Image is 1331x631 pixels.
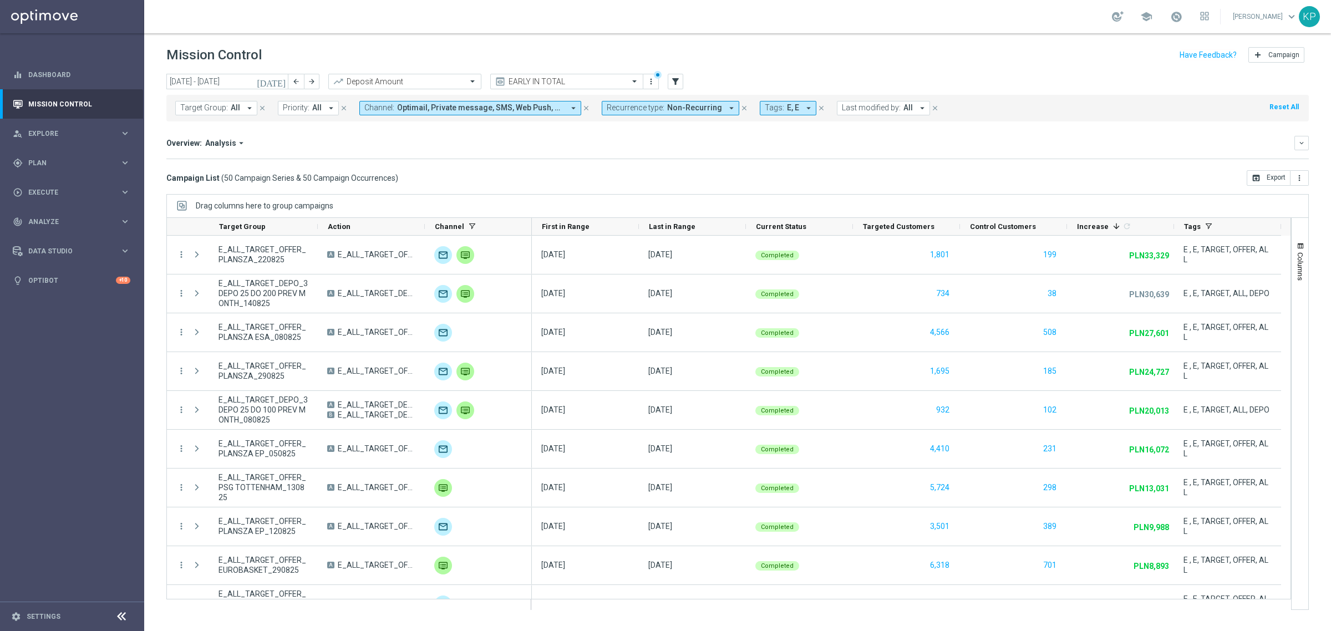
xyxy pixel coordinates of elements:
colored-tag: Completed [755,405,799,415]
button: 734 [935,287,951,301]
span: Tags: [765,103,784,113]
button: keyboard_arrow_down [1294,136,1309,150]
button: 4,410 [929,442,951,456]
div: 13 Aug 2025, Wednesday [648,482,672,492]
span: A [327,523,334,530]
button: close [930,102,940,114]
button: more_vert [176,327,186,337]
button: 38 [1046,287,1058,301]
button: 1,695 [929,364,951,378]
colored-tag: Completed [755,521,799,532]
i: arrow_drop_down [727,103,736,113]
div: Plan [13,158,120,168]
button: add Campaign [1248,47,1304,63]
span: Non-Recurring [667,103,722,113]
p: PLN27,601 [1129,328,1169,338]
span: E_ALL_TARGET_DEPO_3DEPO 25 DO 200 PREV MONTH_140825 [338,288,415,298]
img: Optimail [434,285,452,303]
div: Explore [13,129,120,139]
div: 30 Aug 2025, Saturday [648,560,672,570]
button: Last modified by: All arrow_drop_down [837,101,930,115]
span: school [1140,11,1152,23]
span: E_ALL_TARGET_OFFER_PLANSZA EP_120825 [219,516,308,536]
span: All [312,103,322,113]
p: PLN30,639 [1129,289,1169,299]
i: more_vert [176,250,186,259]
div: 22 Aug 2025, Friday [541,250,565,259]
span: E_ALL_TARGET_OFFER_PLANSZA_290825 - zrobione [338,366,415,376]
span: E , E, TARGET, OFFER, ALL [1183,477,1272,497]
span: Tags [1184,222,1201,231]
p: PLN24,727 [1129,367,1169,377]
img: Private message [456,285,474,303]
i: track_changes [13,217,23,227]
h3: Campaign List [166,173,398,183]
div: KP [1299,6,1320,27]
div: Optimail [434,596,452,613]
button: 199 [1042,248,1058,262]
span: E , E, TARGET, OFFER, ALL [1183,322,1272,342]
i: settings [11,612,21,622]
div: Data Studio keyboard_arrow_right [12,247,131,256]
button: Priority: All arrow_drop_down [278,101,339,115]
i: more_vert [176,482,186,492]
i: keyboard_arrow_right [120,246,130,256]
i: arrow_drop_down [917,103,927,113]
button: Target Group: All arrow_drop_down [175,101,257,115]
i: person_search [13,129,23,139]
div: 14 Aug 2025, Thursday [648,288,672,298]
i: filter_alt [670,77,680,86]
button: 5,724 [929,481,951,495]
button: Reset All [1268,101,1300,113]
button: Channel: Optimail, Private message, SMS, Web Push, XtremePush arrow_drop_down [359,101,581,115]
div: +10 [116,277,130,284]
i: close [817,104,825,112]
span: B [327,411,334,418]
span: E_ALL_TARGET_DEPO_3DEPO 25 DO 100 PREV MONTH A_080825 [338,400,415,410]
h3: Overview: [166,138,202,148]
div: 22 Aug 2025, Friday [648,250,672,259]
div: 08 Aug 2025, Friday [541,327,565,337]
img: Optimail [434,518,452,536]
colored-tag: Completed [755,250,799,260]
span: A [327,329,334,335]
input: Have Feedback? [1180,51,1237,59]
button: 932 [935,403,951,417]
span: E_ALL_TARGET_OFFER_PLANSZA ESA_080825 [219,322,308,342]
button: [DATE] [255,74,288,90]
button: close [739,102,749,114]
div: 05 Aug 2025, Tuesday [648,444,672,454]
a: Mission Control [28,89,130,119]
p: PLN9,988 [1134,522,1169,532]
div: Private message [434,479,452,497]
div: Row Groups [196,201,333,210]
span: E, E [787,103,799,113]
span: E_ALL_TARGET_OFFER_PSG TOTTENHAM_130825 [219,472,308,502]
i: arrow_drop_down [568,103,578,113]
button: 1,801 [929,248,951,262]
div: Optibot [13,266,130,295]
img: Optimail [434,246,452,264]
span: E , E, TARGET, ALL, DEPO [1183,288,1269,298]
i: open_in_browser [1252,174,1261,182]
span: Completed [761,485,794,492]
a: [PERSON_NAME]keyboard_arrow_down [1232,8,1299,25]
span: A [327,484,334,491]
span: E_ALL_TARGET_DEPO_3DEPO 25 DO 100 PREV MONTH B_080825 [338,410,415,420]
colored-tag: Completed [755,482,799,493]
i: close [340,104,348,112]
p: PLN16,072 [1129,445,1169,455]
p: PLN20,013 [1129,406,1169,416]
span: Action [328,222,350,231]
button: more_vert [1291,170,1309,186]
button: more_vert [176,288,186,298]
i: play_circle_outline [13,187,23,197]
button: arrow_forward [304,74,319,89]
button: 4,566 [929,325,951,339]
button: 508 [1042,325,1058,339]
button: close [257,102,267,114]
p: PLN8,893 [1134,561,1169,571]
span: First in Range [542,222,590,231]
button: lightbulb Optibot +10 [12,276,131,285]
